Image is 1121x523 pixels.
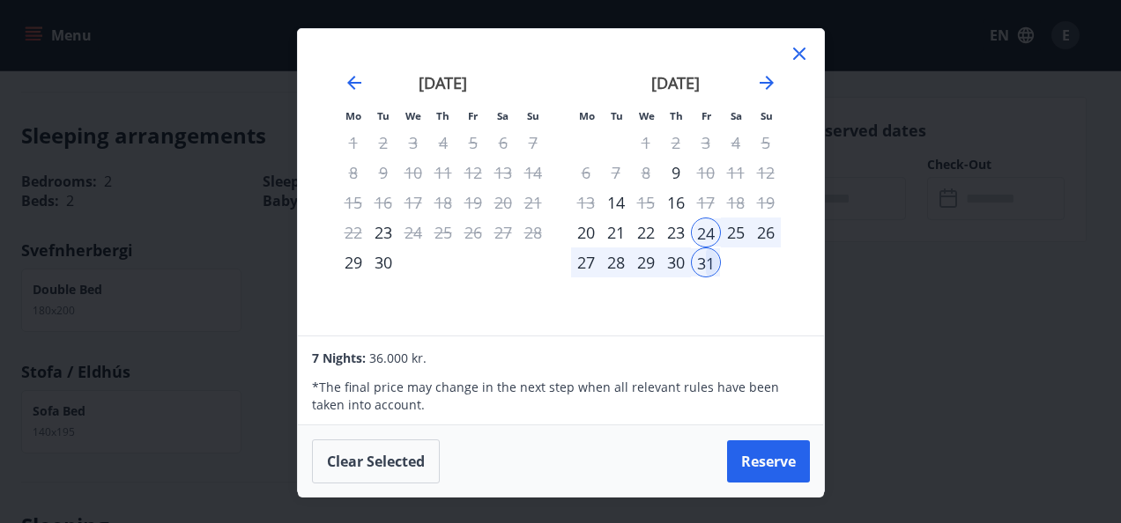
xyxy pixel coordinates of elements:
[631,217,661,247] div: 22
[631,128,661,158] td: Choose Wednesday, October 1, 2025 as your check-out date. It’s available.
[751,217,781,247] td: Selected. Sunday, October 26, 2025
[527,109,539,122] small: Su
[631,158,661,188] td: Not available. Wednesday, October 8, 2025
[468,109,478,122] small: Fr
[691,158,721,188] div: Only check out available
[691,247,721,277] div: 31
[428,217,458,247] td: Not available. Thursday, September 25, 2025
[721,217,751,247] div: 25
[312,439,440,483] button: Clear selected
[419,72,467,93] strong: [DATE]
[691,247,721,277] td: Selected as end date. Friday, October 31, 2025
[458,217,488,247] td: Not available. Friday, September 26, 2025
[518,128,548,158] td: Not available. Sunday, September 7, 2025
[691,128,721,158] td: Not available. Friday, October 3, 2025
[312,350,366,366] span: 7 Nights:
[368,128,398,158] td: Not available. Tuesday, September 2, 2025
[368,217,398,247] td: Choose Tuesday, September 23, 2025 as your check-out date. It’s available.
[601,247,631,277] td: Selected. Tuesday, October 28, 2025
[661,158,691,188] td: Choose Thursday, October 9, 2025 as your check-out date. It’s available.
[488,158,518,188] td: Not available. Saturday, September 13, 2025
[338,158,368,188] td: Not available. Monday, September 8, 2025
[428,128,458,158] td: Not available. Thursday, September 4, 2025
[661,217,691,247] td: Choose Thursday, October 23, 2025 as your check-out date. It’s available.
[579,109,595,122] small: Mo
[721,217,751,247] td: Selected. Saturday, October 25, 2025
[345,109,361,122] small: Mo
[338,247,368,277] div: Only check in available
[631,188,661,217] td: Choose Wednesday, October 15, 2025 as your check-out date. It’s available.
[338,217,368,247] td: Not available. Monday, September 22, 2025
[368,188,398,217] td: Not available. Tuesday, September 16, 2025
[319,50,803,316] div: Calendar
[368,247,398,277] div: 30
[571,158,601,188] td: Not available. Monday, October 6, 2025
[368,158,398,188] td: Not available. Tuesday, September 9, 2025
[651,72,700,93] strong: [DATE]
[631,247,661,277] div: 29
[756,72,777,93] div: Move forward to switch to the next month.
[458,128,488,158] td: Not available. Friday, September 5, 2025
[488,128,518,158] td: Not available. Saturday, September 6, 2025
[751,158,781,188] td: Not available. Sunday, October 12, 2025
[571,217,601,247] td: Choose Monday, October 20, 2025 as your check-out date. It’s available.
[398,217,428,247] td: Choose Wednesday, September 24, 2025 as your check-out date. It’s available.
[631,247,661,277] td: Selected. Wednesday, October 29, 2025
[611,109,623,122] small: Tu
[436,109,449,122] small: Th
[601,247,631,277] div: 28
[398,188,428,217] td: Not available. Wednesday, September 17, 2025
[377,109,390,122] small: Tu
[661,247,691,277] td: Selected. Thursday, October 30, 2025
[601,188,631,217] td: Choose Tuesday, October 14, 2025 as your check-out date. It’s available.
[338,188,368,217] td: Not available. Monday, September 15, 2025
[661,188,691,217] div: Only check in available
[458,188,488,217] td: Not available. Friday, September 19, 2025
[571,217,601,247] div: Only check in available
[751,188,781,217] td: Not available. Sunday, October 19, 2025
[338,247,368,277] td: Choose Monday, September 29, 2025 as your check-out date. It’s available.
[731,109,742,122] small: Sa
[601,217,631,247] div: 21
[702,109,711,122] small: Fr
[721,128,751,158] td: Not available. Saturday, October 4, 2025
[428,188,458,217] td: Not available. Thursday, September 18, 2025
[661,188,691,217] td: Choose Thursday, October 16, 2025 as your check-out date. It’s available.
[488,188,518,217] td: Not available. Saturday, September 20, 2025
[488,217,518,247] td: Not available. Saturday, September 27, 2025
[571,247,601,277] td: Selected. Monday, October 27, 2025
[405,109,421,122] small: We
[571,247,601,277] div: 27
[518,217,548,247] td: Not available. Sunday, September 28, 2025
[398,158,428,188] td: Not available. Wednesday, September 10, 2025
[344,72,365,93] div: Move backward to switch to the previous month.
[368,247,398,277] td: Choose Tuesday, September 30, 2025 as your check-out date. It’s available.
[661,247,691,277] div: 30
[691,217,721,247] td: Selected as start date. Friday, October 24, 2025
[312,379,809,414] p: * The final price may change in the next step when all relevant rules have been taken into account.
[518,158,548,188] td: Not available. Sunday, September 14, 2025
[338,128,368,158] td: Not available. Monday, September 1, 2025
[727,440,810,482] button: Reserve
[571,188,601,217] td: Not available. Monday, October 13, 2025
[369,350,427,366] span: 36.000 kr.
[428,158,458,188] td: Not available. Thursday, September 11, 2025
[518,188,548,217] td: Not available. Sunday, September 21, 2025
[631,128,661,158] div: Only check out available
[661,128,691,158] td: Not available. Thursday, October 2, 2025
[639,109,655,122] small: We
[601,188,631,217] div: Only check in available
[721,188,751,217] td: Not available. Saturday, October 18, 2025
[398,217,428,247] div: Only check out available
[398,128,428,158] td: Not available. Wednesday, September 3, 2025
[601,158,631,188] td: Not available. Tuesday, October 7, 2025
[631,188,661,217] div: Only check out available
[601,217,631,247] td: Choose Tuesday, October 21, 2025 as your check-out date. It’s available.
[691,188,721,217] div: Only check out available
[497,109,509,122] small: Sa
[661,158,691,188] div: Only check in available
[458,158,488,188] td: Not available. Friday, September 12, 2025
[751,128,781,158] td: Not available. Sunday, October 5, 2025
[631,217,661,247] td: Choose Wednesday, October 22, 2025 as your check-out date. It’s available.
[670,109,683,122] small: Th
